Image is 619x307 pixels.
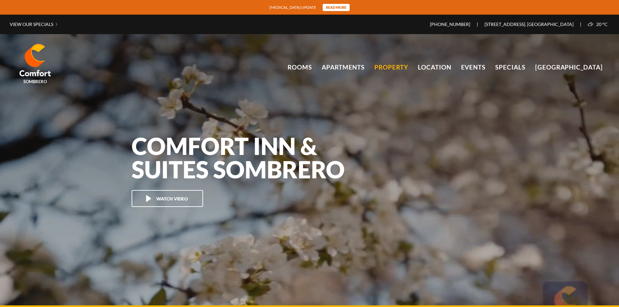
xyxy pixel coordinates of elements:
span: Watch Video [156,196,188,201]
a: Property [374,62,408,72]
h1: Comfort Inn & Suites Sombrero [132,134,359,181]
a: [GEOGRAPHIC_DATA] [535,62,603,72]
a: [PHONE_NUMBER] [430,21,477,27]
button: Watch Video [132,190,203,207]
img: Watch Video [145,195,152,202]
div: | [580,15,609,34]
a: Rooms [288,62,312,72]
a: Location [418,62,451,72]
span: | [430,15,580,34]
a: View our specials [10,15,53,34]
img: Comfort Inn & Suites Sombrero [19,44,51,76]
a: Apartments [322,62,365,72]
div: Read more [323,4,350,11]
span: Sombrero [23,76,47,84]
span: [MEDICAL_DATA] update [269,4,316,10]
a: Events [461,62,486,72]
a: [STREET_ADDRESS]. [GEOGRAPHIC_DATA] [478,21,580,27]
span: 20 °C [581,21,608,27]
a: Specials [495,62,525,72]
